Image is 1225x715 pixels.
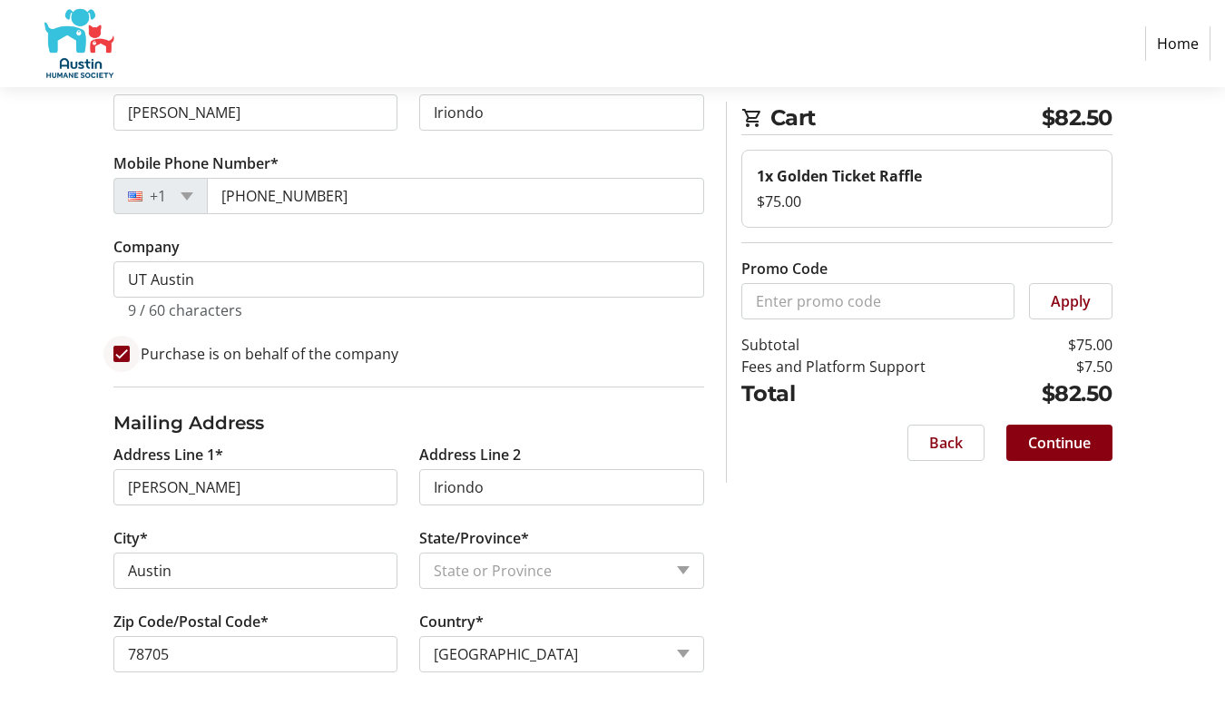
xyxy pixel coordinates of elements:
[757,191,1097,212] div: $75.00
[113,553,398,589] input: City
[113,469,398,505] input: Address
[113,527,148,549] label: City*
[741,356,1009,377] td: Fees and Platform Support
[113,409,704,436] h3: Mailing Address
[741,258,828,279] label: Promo Code
[1009,334,1112,356] td: $75.00
[113,636,398,672] input: Zip or Postal Code
[741,283,1014,319] input: Enter promo code
[419,611,484,632] label: Country*
[1009,356,1112,377] td: $7.50
[1028,432,1091,454] span: Continue
[1009,377,1112,410] td: $82.50
[419,527,529,549] label: State/Province*
[757,166,922,186] strong: 1x Golden Ticket Raffle
[1006,425,1112,461] button: Continue
[113,152,279,174] label: Mobile Phone Number*
[929,432,963,454] span: Back
[1145,26,1210,61] a: Home
[113,236,180,258] label: Company
[15,7,143,80] img: Austin Humane Society's Logo
[113,444,223,465] label: Address Line 1*
[907,425,985,461] button: Back
[128,300,242,320] tr-character-limit: 9 / 60 characters
[1051,290,1091,312] span: Apply
[1042,102,1112,134] span: $82.50
[207,178,704,214] input: (201) 555-0123
[1029,283,1112,319] button: Apply
[770,102,1042,134] span: Cart
[130,343,398,365] label: Purchase is on behalf of the company
[113,611,269,632] label: Zip Code/Postal Code*
[741,334,1009,356] td: Subtotal
[419,444,521,465] label: Address Line 2
[741,377,1009,410] td: Total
